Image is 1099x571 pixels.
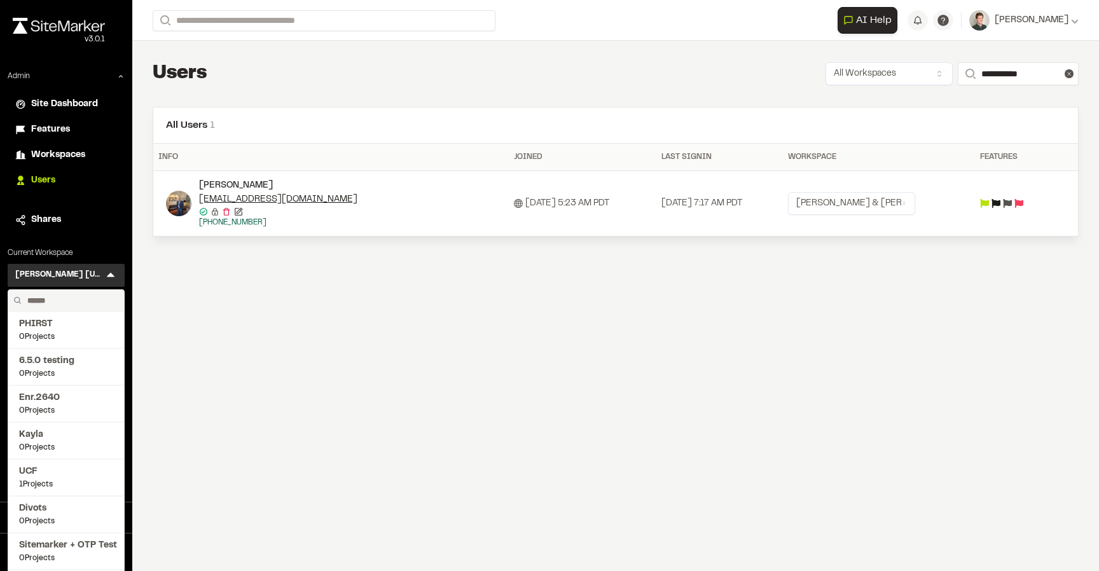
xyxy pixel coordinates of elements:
[19,405,113,416] span: 0 Projects
[838,7,902,34] div: Open AI Assistant
[19,354,113,368] span: 6.5.0 testing
[31,174,55,188] span: Users
[19,502,113,516] span: Divots
[514,199,523,208] span: Signed up via Web
[969,10,990,31] img: User
[8,71,30,82] p: Admin
[661,151,778,163] div: Last Signin
[153,10,176,31] button: Search
[15,123,117,137] a: Features
[19,331,113,343] span: 0 Projects
[19,442,113,453] span: 0 Projects
[19,428,113,442] span: Kayla
[31,148,85,162] span: Workspaces
[15,97,117,111] a: Site Dashboard
[19,516,113,527] span: 0 Projects
[166,118,1065,133] h2: All Users
[19,465,113,490] a: UCF1Projects
[15,213,117,227] a: Shares
[199,179,403,193] div: [PERSON_NAME]
[19,317,113,343] a: PHIRST0Projects
[19,354,113,380] a: 6.5.0 testing0Projects
[969,10,1079,31] button: [PERSON_NAME]
[19,539,113,553] span: Sitemarker + OTP Test
[514,151,651,163] div: Joined
[8,247,125,259] p: Current Workspace
[15,174,117,188] a: Users
[856,13,892,28] span: AI Help
[19,391,113,416] a: Enr.26400Projects
[958,62,981,85] button: Search
[199,179,403,228] div: David W Hyatt
[19,479,113,490] span: 1 Projects
[208,207,219,216] span: No reset password email sent
[13,34,105,45] div: Oh geez...please don't...
[838,7,897,34] button: Open AI Assistant
[166,191,191,216] img: David W Hyatt
[19,502,113,527] a: Divots0Projects
[19,391,113,405] span: Enr.2640
[19,465,113,479] span: UCF
[199,193,357,207] a: [EMAIL_ADDRESS][DOMAIN_NAME]
[13,18,105,34] img: rebrand.png
[980,199,1048,208] div: Feature flags
[158,151,504,163] div: Info
[19,553,113,564] span: 0 Projects
[19,428,113,453] a: Kayla0Projects
[661,196,778,210] div: [DATE] 7:17 AM PDT
[15,148,117,162] a: Workspaces
[19,539,113,564] a: Sitemarker + OTP Test0Projects
[995,13,1068,27] span: [PERSON_NAME]
[15,269,104,282] h3: [PERSON_NAME] [US_STATE]
[1065,69,1074,78] button: Clear text
[31,213,61,227] span: Shares
[788,151,970,163] div: Workspace
[153,61,207,86] h1: Users
[19,317,113,331] span: PHIRST
[980,151,1048,163] div: Features
[199,219,266,226] a: [PHONE_NUMBER]
[19,368,113,380] span: 0 Projects
[514,196,651,210] div: [DATE] 5:23 AM PDT
[31,97,98,111] span: Site Dashboard
[31,123,70,137] span: Features
[210,121,215,130] span: 1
